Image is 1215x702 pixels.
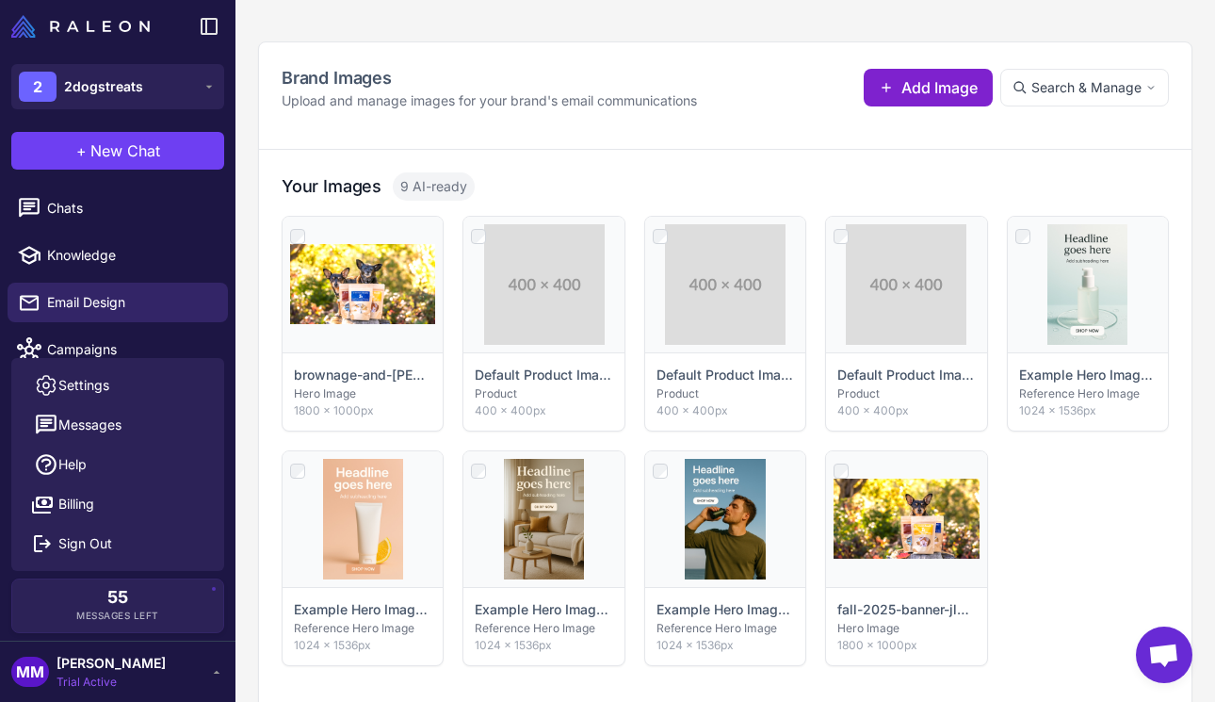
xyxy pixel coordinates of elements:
p: 400 × 400px [475,402,612,419]
a: Campaigns [8,330,228,369]
span: Settings [58,375,109,396]
span: Messages Left [76,609,159,623]
p: Product [837,385,975,402]
p: Default Product Image 2 [656,365,794,385]
p: 400 × 400px [837,402,975,419]
span: Knowledge [47,245,213,266]
span: Trial Active [57,674,166,691]
div: 2 [19,72,57,102]
p: Reference Hero Image [294,620,431,637]
span: Sign Out [58,533,112,554]
p: 1024 × 1536px [475,637,612,654]
p: 400 × 400px [656,402,794,419]
button: Search & Manage [1000,69,1169,106]
p: fall-2025-banner-jlo-3-bags-rgt-leaf [837,599,975,620]
a: Email Design [8,283,228,322]
span: Add Image [901,76,978,99]
a: Chats [8,188,228,228]
span: Help [58,454,87,475]
span: Chats [47,198,213,219]
p: brownage-and-[PERSON_NAME]-3-bags fall 2025 ctr.jpg [294,365,431,385]
span: 2dogstreats [64,76,143,97]
button: Messages [19,405,217,445]
span: Search & Manage [1031,77,1142,98]
p: Reference Hero Image [1019,385,1157,402]
div: MM [11,657,49,687]
p: 1024 × 1536px [656,637,794,654]
span: Messages [58,415,121,435]
p: Hero Image [294,385,431,402]
span: Campaigns [47,339,213,360]
p: Reference Hero Image [475,620,612,637]
a: Knowledge [8,236,228,275]
button: Add Image [864,69,993,106]
a: Help [19,445,217,484]
img: Raleon Logo [11,15,150,38]
span: 55 [107,589,128,606]
p: Default Product Image 3 [837,365,975,385]
p: Example Hero Image 2 [294,599,431,620]
p: Default Product Image 1 [475,365,612,385]
button: 22dogstreats [11,64,224,109]
p: 1800 × 1000px [294,402,431,419]
span: 9 AI-ready [393,172,475,201]
p: Upload and manage images for your brand's email communications [282,90,697,111]
h3: Your Images [282,173,381,199]
h2: Brand Images [282,65,697,90]
span: + [76,139,87,162]
button: Sign Out [19,524,217,563]
span: Email Design [47,292,213,313]
p: 1024 × 1536px [1019,402,1157,419]
p: Product [656,385,794,402]
p: Example Hero Image 4 [656,599,794,620]
span: Billing [58,494,94,514]
p: 1800 × 1000px [837,637,975,654]
p: Hero Image [837,620,975,637]
p: Reference Hero Image [656,620,794,637]
span: [PERSON_NAME] [57,653,166,674]
p: Example Hero Image 3 [475,599,612,620]
a: Raleon Logo [11,15,157,38]
p: Example Hero Image 1 [1019,365,1157,385]
p: Product [475,385,612,402]
span: New Chat [90,139,160,162]
button: +New Chat [11,132,224,170]
div: Open chat [1136,627,1192,683]
p: 1024 × 1536px [294,637,431,654]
